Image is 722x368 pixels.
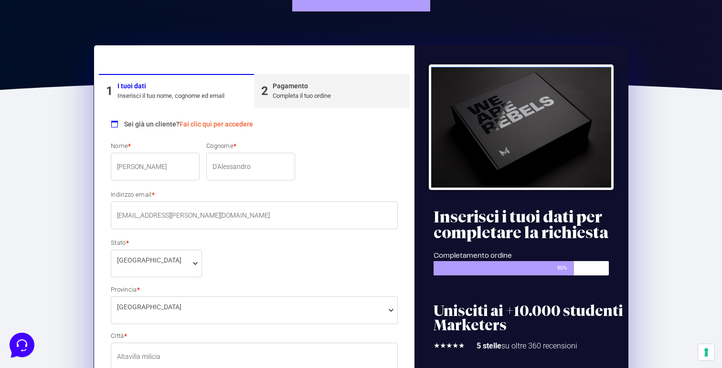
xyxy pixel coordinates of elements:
span: Provincia [111,296,398,324]
a: Fai clic qui per accedere [180,120,253,128]
i: ★ [440,340,446,351]
span: Inizia una conversazione [62,86,141,94]
a: 1I tuoi datiInserisci il tuo nome, cognome ed email [99,74,254,108]
button: Aiuto [125,280,183,302]
label: Cognome [206,143,295,149]
button: Le tue preferenze relative al consenso per le tecnologie di tracciamento [698,344,714,360]
p: Messaggi [83,294,108,302]
h2: Unisciti ai +10.000 studenti Marketers [434,304,623,333]
label: Provincia [111,286,398,293]
label: Stato [111,240,202,246]
h2: Inserisci i tuoi dati per completare la richiesta [434,209,623,241]
a: Apri Centro Assistenza [102,118,176,126]
div: 2 [261,82,268,100]
img: dark [15,53,34,73]
i: ★ [458,340,465,351]
span: Palermo [117,302,392,312]
i: ★ [446,340,452,351]
div: Completa il tuo ordine [273,91,331,101]
div: 1 [106,82,113,100]
span: Le tue conversazioni [15,38,81,46]
label: Città [111,333,398,339]
span: Completamento ordine [434,252,512,259]
p: Aiuto [147,294,161,302]
div: Sei già un cliente? [111,113,398,132]
span: Trova una risposta [15,118,74,126]
label: Indirizzo email [111,191,398,198]
span: Stato [111,250,202,277]
div: I tuoi dati [117,81,224,91]
button: Home [8,280,66,302]
i: ★ [452,340,458,351]
div: Pagamento [273,81,331,91]
iframe: Customerly Messenger Launcher [8,331,36,359]
i: ★ [434,340,440,351]
img: dark [46,53,65,73]
a: 2PagamentoCompleta il tuo ordine [254,74,409,108]
label: Nome [111,143,200,149]
button: Messaggi [66,280,125,302]
span: Italia [117,255,196,265]
span: 80% [557,261,574,275]
div: Inserisci il tuo nome, cognome ed email [117,91,224,101]
img: dark [31,53,50,73]
button: Inizia una conversazione [15,80,176,99]
p: Home [29,294,45,302]
input: Cerca un articolo... [21,139,156,148]
div: 5/5 [434,340,465,351]
h2: Ciao da Marketers 👋 [8,8,160,23]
